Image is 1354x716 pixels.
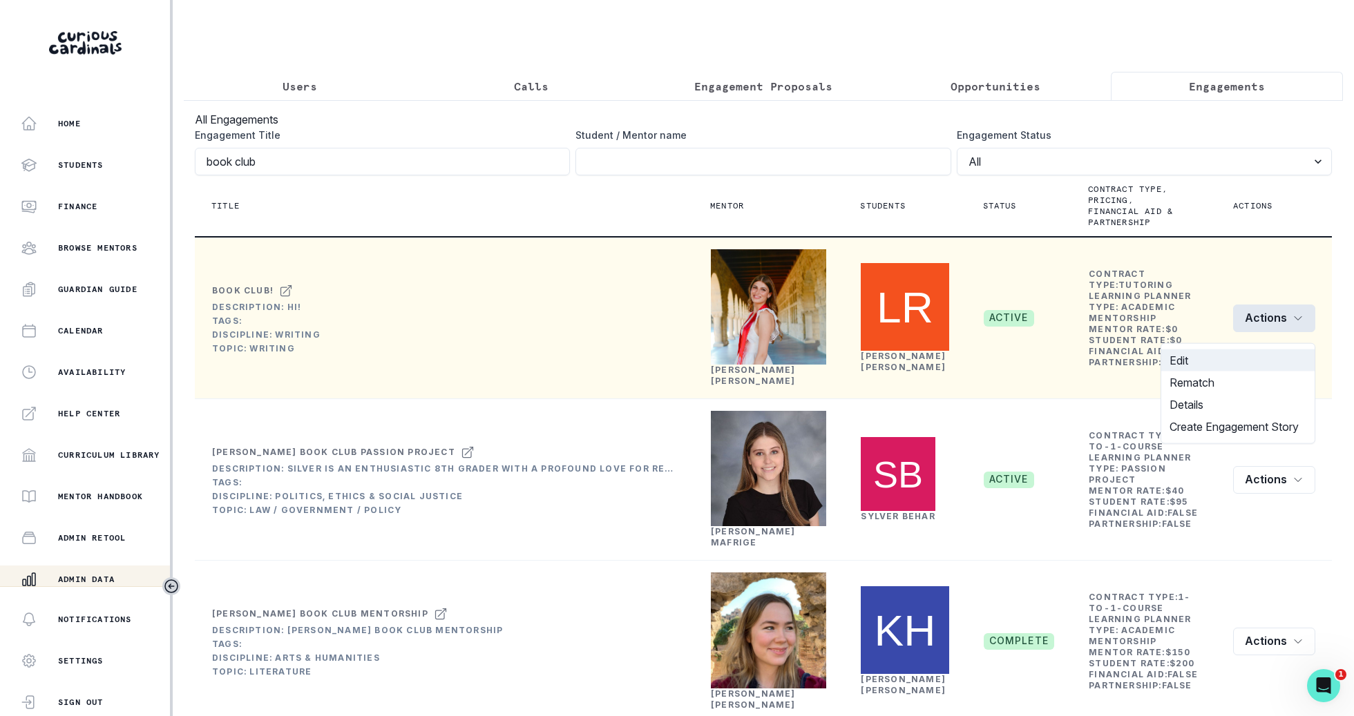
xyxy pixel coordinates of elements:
p: Engagements [1189,78,1265,95]
b: false [1162,680,1192,690]
p: Mentor [710,200,744,211]
b: $ 150 [1165,647,1191,657]
b: Academic Mentorship [1089,625,1175,646]
label: Engagement Status [957,128,1324,142]
label: Student / Mentor name [575,128,942,142]
a: Sylver Behar [861,511,935,521]
span: 1 [1335,669,1346,680]
span: active [984,472,1034,488]
b: $ 0 [1170,335,1182,345]
div: Description: [PERSON_NAME] Book Club Mentorship [212,625,503,636]
b: false [1162,519,1192,529]
a: [PERSON_NAME] Mafrige [711,526,796,548]
p: Browse Mentors [58,242,137,253]
span: active [984,310,1034,327]
div: [PERSON_NAME] Book Club Mentorship [212,608,428,619]
p: Users [283,78,317,95]
div: Topic: Writing [212,343,321,354]
p: Calls [514,78,549,95]
p: Admin Data [58,574,115,585]
b: $ 200 [1170,658,1195,668]
a: [PERSON_NAME] [PERSON_NAME] [711,365,796,386]
p: Engagement Proposals [694,78,832,95]
b: false [1167,507,1198,518]
img: Curious Cardinals Logo [49,31,122,55]
div: Description: Hi! [212,302,321,313]
p: Help Center [58,408,120,419]
p: Calendar [58,325,104,336]
button: Rematch [1161,371,1315,394]
iframe: Intercom live chat [1307,669,1340,702]
label: Engagement Title [195,128,562,142]
button: row menu [1233,628,1315,655]
td: Contract Type: Learning Planner Type: Mentor Rate: Student Rate: Financial Aid: Partnership: [1088,429,1200,530]
div: Tags: [212,477,676,488]
a: [PERSON_NAME] [PERSON_NAME] [861,674,946,695]
b: 1-to-1-course [1089,430,1190,452]
button: row menu [1233,466,1315,494]
span: complete [984,633,1055,650]
button: Toggle sidebar [162,577,180,595]
p: Curriculum Library [58,449,160,461]
div: [PERSON_NAME] Book Club Passion Project [212,447,455,458]
div: Discipline: Politics, Ethics & Social Justice [212,491,676,502]
div: Discipline: Arts & Humanities [212,652,503,664]
button: Edit [1161,349,1315,371]
div: Tags: [212,316,321,327]
p: Sign Out [58,697,104,708]
p: Students [860,200,906,211]
p: Home [58,118,81,129]
p: Opportunities [951,78,1040,95]
p: Guardian Guide [58,284,137,295]
td: Contract Type: Learning Planner Type: Mentor Rate: Student Rate: Financial Aid: Partnership: [1088,268,1200,369]
button: Create Engagement Story [1161,416,1315,438]
p: Finance [58,201,97,212]
button: Details [1161,394,1315,416]
p: Students [58,159,104,171]
p: Status [983,200,1017,211]
b: 1-to-1-course [1089,592,1190,613]
button: row menu [1233,304,1315,332]
b: tutoring [1118,280,1173,290]
p: Settings [58,655,104,666]
a: [PERSON_NAME] [PERSON_NAME] [861,351,946,372]
div: Tags: [212,639,503,650]
b: $ 95 [1170,496,1189,507]
div: Topic: Law / Government / Policy [212,505,676,516]
p: Actions [1233,200,1272,211]
p: Notifications [58,614,132,625]
p: Availability [58,367,126,378]
b: Academic Mentorship [1089,302,1175,323]
p: Mentor Handbook [58,491,143,502]
h3: All Engagements [195,111,1332,128]
b: $ 40 [1165,485,1185,496]
div: Discipline: Writing [212,329,321,340]
p: Admin Retool [58,532,126,543]
a: [PERSON_NAME] [PERSON_NAME] [711,688,796,710]
b: $ 0 [1165,324,1178,334]
b: Passion Project [1089,463,1166,485]
div: Book Club! [212,285,274,296]
p: Title [211,200,240,211]
b: false [1167,669,1198,679]
td: Contract Type: Learning Planner Type: Mentor Rate: Student Rate: Financial Aid: Partnership: [1088,591,1200,692]
div: Topic: Literature [212,666,503,677]
div: Description: Silver is an enthusiastic 8th grader with a profound love for reading, having devour... [212,463,676,474]
p: Contract type, pricing, financial aid & partnership [1088,184,1183,228]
